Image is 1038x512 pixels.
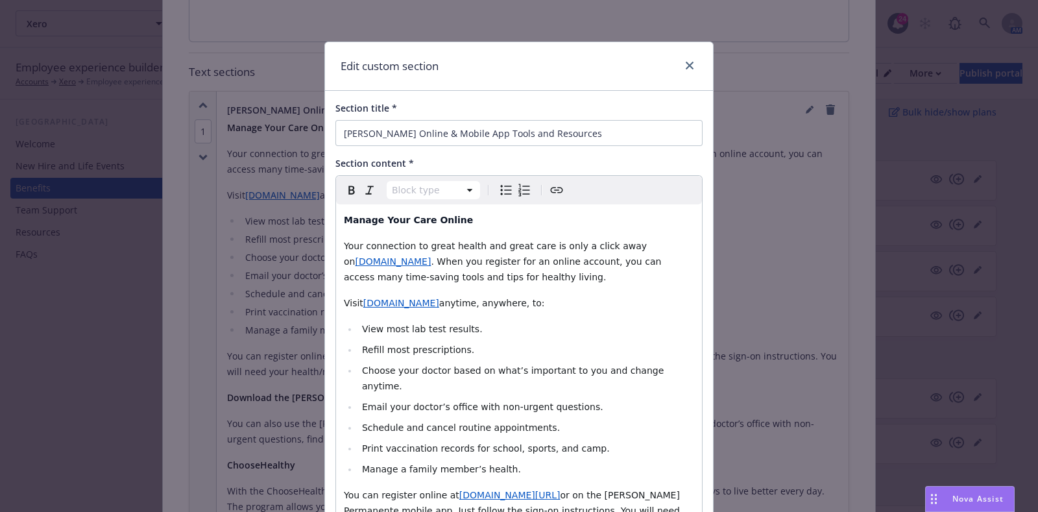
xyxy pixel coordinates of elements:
[335,102,397,114] span: Section title *
[344,298,363,308] span: Visit
[362,365,667,391] span: Choose your doctor based on what’s important to you and change anytime.
[952,493,1004,504] span: Nova Assist
[497,181,533,199] div: toggle group
[363,298,439,308] a: [DOMAIN_NAME]
[362,464,521,474] span: Manage a family member’s health.
[548,181,566,199] button: Create link
[515,181,533,199] button: Numbered list
[335,157,414,169] span: Section content *
[497,181,515,199] button: Bulleted list
[362,345,474,355] span: Refill most prescriptions.
[439,298,545,308] span: anytime, anywhere, to:
[362,324,483,334] span: View most lab test results.
[355,256,431,267] a: [DOMAIN_NAME]
[344,490,459,500] span: You can register online at
[925,486,1015,512] button: Nova Assist
[362,402,603,412] span: Email your doctor’s office with non-urgent questions.
[343,181,361,199] button: Bold
[361,181,379,199] button: Italic
[459,490,561,500] a: [DOMAIN_NAME][URL]
[387,181,480,199] button: Block type
[682,58,697,73] a: close
[344,241,650,267] span: Your connection to great health and great care is only a click away on
[362,443,610,454] span: Print vaccination records for school, sports, and camp.
[926,487,942,511] div: Drag to move
[344,256,664,282] span: . When you register for an online account, you can access many time-saving tools and tips for hea...
[344,215,473,225] strong: Manage Your Care Online
[341,58,439,75] h1: Edit custom section
[362,422,560,433] span: Schedule and cancel routine appointments.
